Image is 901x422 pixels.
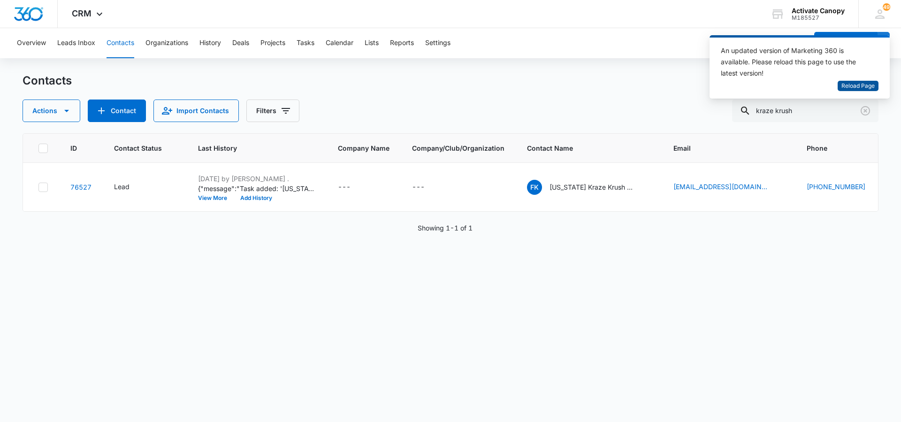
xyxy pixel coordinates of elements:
[412,182,425,193] div: ---
[807,182,865,192] a: [PHONE_NUMBER]
[527,143,637,153] span: Contact Name
[114,143,162,153] span: Contact Status
[246,100,299,122] button: Filters
[114,182,130,192] div: Lead
[88,100,146,122] button: Add Contact
[23,100,80,122] button: Actions
[326,28,353,58] button: Calendar
[338,143,389,153] span: Company Name
[807,182,882,193] div: Phone - (407) 542-4939 - Select to Edit Field
[198,184,315,193] p: {"message":"Task added: '[US_STATE] Kraze Krush - [PERSON_NAME]- waiting on response'","links":[{...
[412,143,504,153] span: Company/Club/Organization
[792,15,845,21] div: account id
[883,3,890,11] span: 49
[17,28,46,58] button: Overview
[390,28,414,58] button: Reports
[145,28,188,58] button: Organizations
[550,182,634,192] p: [US_STATE] Kraze Krush - [PERSON_NAME]
[72,8,92,18] span: CRM
[198,174,315,184] p: [DATE] by [PERSON_NAME] .
[198,195,234,201] button: View More
[297,28,314,58] button: Tasks
[234,195,279,201] button: Add History
[792,7,845,15] div: account name
[838,81,878,92] button: Reload Page
[841,82,875,91] span: Reload Page
[107,28,134,58] button: Contacts
[527,180,542,195] span: FK
[858,103,873,118] button: Clear
[198,143,302,153] span: Last History
[807,143,869,153] span: Phone
[70,183,92,191] a: Navigate to contact details page for Florida Kraze Krush - Georgine Mikalsen
[232,28,249,58] button: Deals
[673,143,771,153] span: Email
[673,182,767,192] a: [EMAIL_ADDRESS][DOMAIN_NAME]
[338,182,367,193] div: Company Name - - Select to Edit Field
[338,182,351,193] div: ---
[153,100,239,122] button: Import Contacts
[199,28,221,58] button: History
[412,182,442,193] div: Company/Club/Organization - - Select to Edit Field
[23,74,72,88] h1: Contacts
[418,223,473,233] p: Showing 1-1 of 1
[114,182,146,193] div: Contact Status - Lead - Select to Edit Field
[70,143,78,153] span: ID
[260,28,285,58] button: Projects
[673,182,784,193] div: Email - gmikalsen@floridakrazekrush.com - Select to Edit Field
[732,100,878,122] input: Search Contacts
[721,45,867,79] div: An updated version of Marketing 360 is available. Please reload this page to use the latest version!
[527,180,651,195] div: Contact Name - Florida Kraze Krush - Georgine Mikalsen - Select to Edit Field
[883,3,890,11] div: notifications count
[814,32,878,54] button: Add Contact
[365,28,379,58] button: Lists
[57,28,95,58] button: Leads Inbox
[425,28,450,58] button: Settings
